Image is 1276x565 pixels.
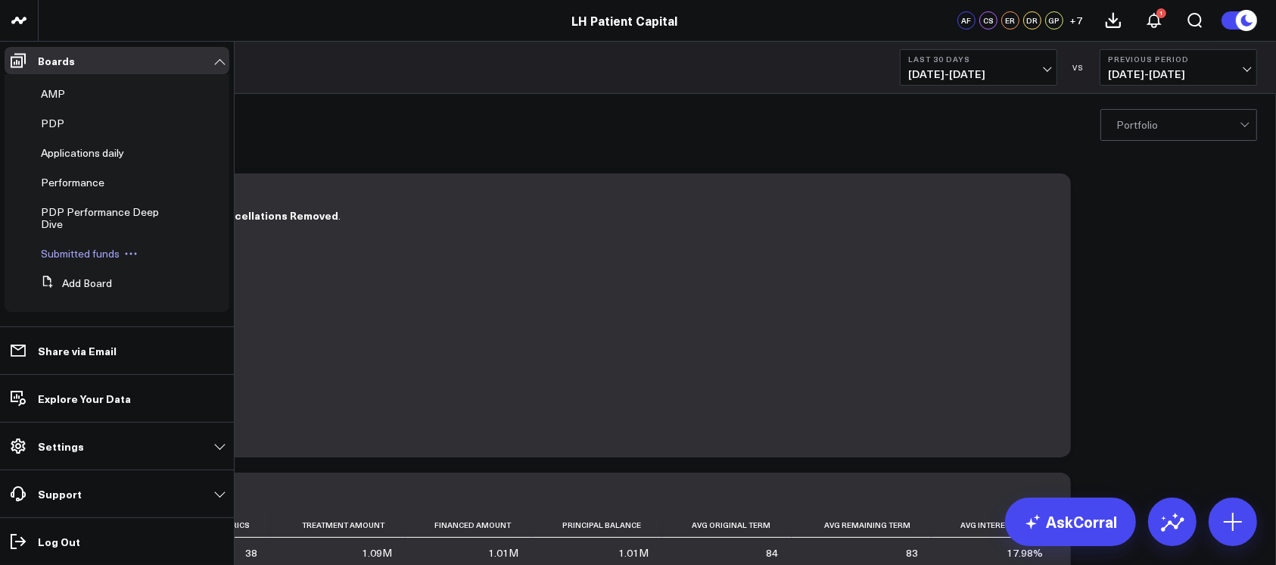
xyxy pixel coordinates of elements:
[41,147,124,159] a: Applications daily
[662,513,792,538] th: Avg Original Term
[1005,498,1136,546] a: AskCorral
[908,68,1049,80] span: [DATE] - [DATE]
[41,88,65,100] a: AMP
[271,513,406,538] th: Treatment Amount
[1070,15,1083,26] span: + 7
[1023,11,1041,30] div: DR
[932,513,1057,538] th: Avg Interest Rate
[38,440,84,452] p: Settings
[38,488,82,500] p: Support
[35,270,112,297] button: Add Board
[38,55,75,67] p: Boards
[1001,11,1019,30] div: ER
[957,11,976,30] div: AF
[1100,49,1257,86] button: Previous Period[DATE]-[DATE]
[41,175,104,189] span: Performance
[41,176,104,189] a: Performance
[214,208,338,223] b: Cancellations Removed
[488,545,518,560] div: 1.01M
[5,528,229,555] a: Log Out
[41,204,159,231] span: PDP Performance Deep Dive
[219,513,271,538] th: Rics
[41,145,124,160] span: Applications daily
[1108,55,1249,64] b: Previous Period
[1108,68,1249,80] span: [DATE] - [DATE]
[572,12,678,29] a: LH Patient Capital
[618,545,649,560] div: 1.01M
[245,545,257,560] div: 38
[362,545,392,560] div: 1.09M
[1045,11,1063,30] div: GP
[908,55,1049,64] b: Last 30 Days
[41,246,120,261] span: Submitted funds
[1067,11,1085,30] button: +7
[1065,63,1092,72] div: VS
[766,545,778,560] div: 84
[532,513,662,538] th: Principal Balance
[1007,545,1043,560] div: 17.98%
[979,11,997,30] div: CS
[1156,8,1166,18] div: 1
[68,206,1060,442] div: Every widget on this board has .
[41,248,120,260] a: Submitted funds
[38,345,117,357] p: Share via Email
[906,545,918,560] div: 83
[38,535,80,548] p: Log Out
[41,116,64,130] span: PDP
[41,117,64,130] a: PDP
[406,513,533,538] th: Financed Amount
[41,86,65,101] span: AMP
[900,49,1057,86] button: Last 30 Days[DATE]-[DATE]
[792,513,932,538] th: Avg Remaining Term
[38,392,131,404] p: Explore Your Data
[41,206,164,230] a: PDP Performance Deep Dive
